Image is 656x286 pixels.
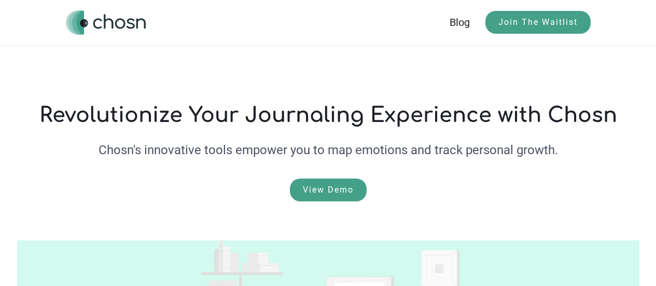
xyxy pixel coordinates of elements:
h1: Revolutionize Your Journaling Experience with Chosn [17,104,639,127]
a: View Demo [290,179,367,201]
a: Blog [450,16,485,29]
a: home [66,10,146,35]
a: Join The Waitlist [485,11,591,34]
p: Chosn's innovative tools empower you to map emotions and track personal growth. [17,132,639,158]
